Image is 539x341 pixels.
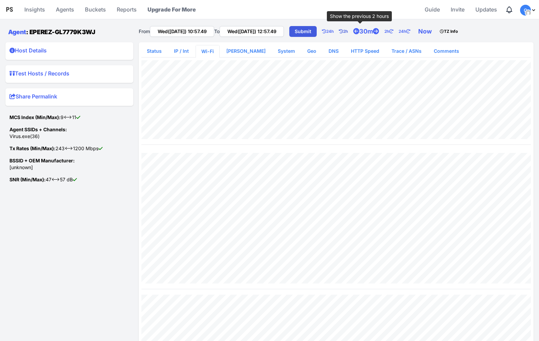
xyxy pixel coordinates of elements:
[520,5,536,16] div: Profile Menu
[473,1,500,18] a: Updates
[440,29,458,34] strong: TZ Info
[524,8,527,13] span: C
[9,145,55,151] strong: Tx Rates (Min/Max):
[384,25,399,38] a: 2h
[386,45,427,57] a: Trace / ASNs
[8,28,26,36] a: Agent
[422,1,443,18] a: Guide
[339,25,353,38] a: 2h
[82,1,109,18] a: Buckets
[214,28,220,35] label: To
[196,45,219,58] a: Wi-Fi
[8,27,99,37] h1: : EPEREZ-GL7779K3WJ
[323,45,344,57] a: DNS
[9,127,67,132] strong: Agent SSIDs + Channels:
[345,45,385,57] a: HTTP Speed
[9,177,77,182] span: 47<-->57 dB
[9,46,129,57] summary: Host Details
[9,145,103,151] span: 243<-->1200 Mbps
[114,1,139,18] a: Reports
[9,158,75,163] strong: BSSID + OEM Manufacturer:
[9,164,33,170] redacted: [unknown]
[289,26,317,37] a: Submit
[9,92,129,103] summary: Share Permalink
[169,45,194,57] a: IP / Int
[416,25,437,38] a: Now
[9,127,67,139] span: Virus.exe(36)
[9,69,129,80] summary: Test Hosts / Records
[9,177,46,182] strong: SNR (Min/Max):
[139,28,150,35] label: From
[9,114,80,120] span: 9<-->11
[428,45,465,57] a: Comments
[9,114,61,120] strong: MCS Index (Min/Max):
[505,6,513,14] div: Notifications
[145,1,199,18] a: Upgrade For More
[322,25,339,38] a: 24h
[53,1,77,18] a: Agents
[141,45,167,57] a: Status
[425,3,440,16] span: Guide
[353,25,384,38] a: 30m
[221,45,271,57] a: [PERSON_NAME]
[302,45,322,57] a: Geo
[525,10,531,16] img: 6cc88d1a146005bc7e340ef926b6e280.png
[272,45,300,57] a: System
[399,25,416,38] a: 24h
[448,1,467,18] a: Invite
[475,3,497,16] span: Updates
[22,1,48,18] a: Insights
